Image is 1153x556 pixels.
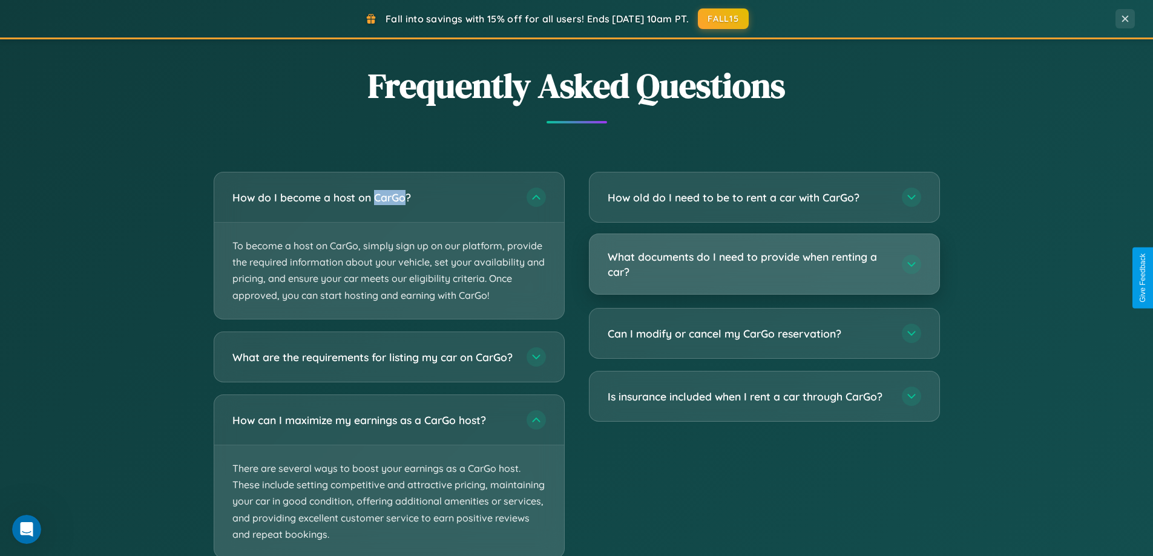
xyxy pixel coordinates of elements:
h3: How can I maximize my earnings as a CarGo host? [232,412,514,427]
button: FALL15 [698,8,749,29]
h3: Is insurance included when I rent a car through CarGo? [608,389,890,404]
h3: Can I modify or cancel my CarGo reservation? [608,326,890,341]
h3: What are the requirements for listing my car on CarGo? [232,349,514,364]
iframe: Intercom live chat [12,515,41,544]
div: Give Feedback [1138,253,1147,303]
h3: How old do I need to be to rent a car with CarGo? [608,190,890,205]
h3: What documents do I need to provide when renting a car? [608,249,890,279]
p: To become a host on CarGo, simply sign up on our platform, provide the required information about... [214,223,564,319]
h3: How do I become a host on CarGo? [232,190,514,205]
h2: Frequently Asked Questions [214,62,940,109]
span: Fall into savings with 15% off for all users! Ends [DATE] 10am PT. [386,13,689,25]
